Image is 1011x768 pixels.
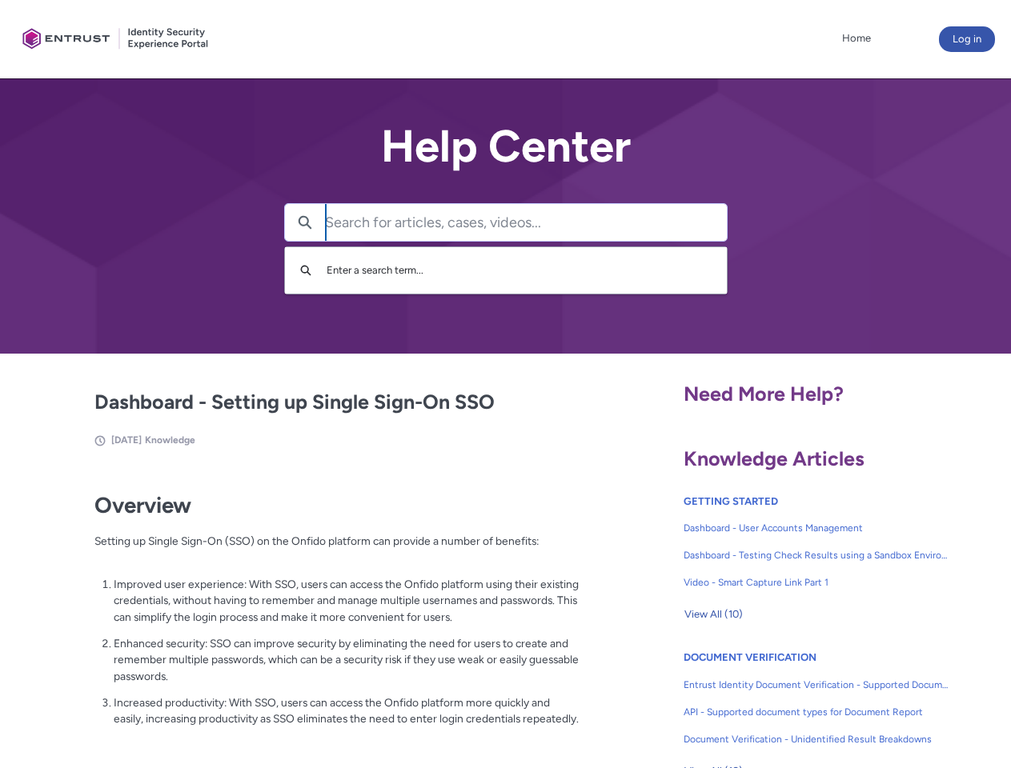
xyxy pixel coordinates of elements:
button: Log in [939,26,995,52]
li: Knowledge [145,433,195,447]
input: Search for articles, cases, videos... [325,204,727,241]
span: Need More Help? [684,382,844,406]
a: Video - Smart Capture Link Part 1 [684,569,949,596]
a: DOCUMENT VERIFICATION [684,651,816,663]
a: Dashboard - Testing Check Results using a Sandbox Environment [684,542,949,569]
button: Search [285,204,325,241]
a: Document Verification - Unidentified Result Breakdowns [684,726,949,753]
span: API - Supported document types for Document Report [684,705,949,719]
span: View All (10) [684,602,743,626]
h2: Dashboard - Setting up Single Sign-On SSO [94,387,580,418]
a: API - Supported document types for Document Report [684,698,949,726]
button: View All (10) [684,602,744,627]
span: Document Verification - Unidentified Result Breakdowns [684,732,949,746]
strong: Overview [94,492,191,518]
p: Enhanced security: SSO can improve security by eliminating the need for users to create and remem... [114,635,580,685]
a: Entrust Identity Document Verification - Supported Document type and size [684,671,949,698]
span: Knowledge Articles [684,446,865,470]
span: Enter a search term... [327,264,423,276]
span: Dashboard - Testing Check Results using a Sandbox Environment [684,548,949,562]
h2: Help Center [284,122,728,171]
a: GETTING STARTED [684,495,778,507]
span: Entrust Identity Document Verification - Supported Document type and size [684,678,949,692]
span: Dashboard - User Accounts Management [684,521,949,535]
span: Video - Smart Capture Link Part 1 [684,575,949,590]
span: [DATE] [111,434,142,446]
p: Setting up Single Sign-On (SSO) on the Onfido platform can provide a number of benefits: [94,533,580,566]
p: Increased productivity: With SSO, users can access the Onfido platform more quickly and easily, i... [114,694,580,727]
a: Home [838,26,875,50]
button: Search [293,255,319,286]
p: Improved user experience: With SSO, users can access the Onfido platform using their existing cre... [114,576,580,626]
a: Dashboard - User Accounts Management [684,514,949,542]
